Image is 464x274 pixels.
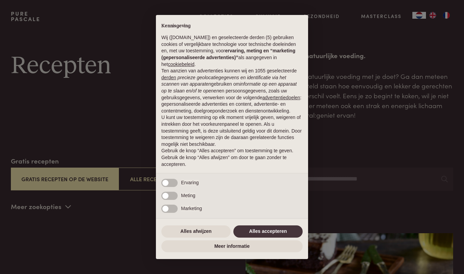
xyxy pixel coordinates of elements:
button: Meer informatie [161,240,303,253]
span: Ervaring [181,180,199,185]
h2: Kennisgeving [161,23,303,29]
p: Wij ([DOMAIN_NAME]) en geselecteerde derden (5) gebruiken cookies of vergelijkbare technologie vo... [161,34,303,68]
button: derden [161,74,176,81]
em: informatie op een apparaat op te slaan en/of te openen [161,81,297,93]
button: advertentiedoelen [262,95,300,101]
p: Gebruik de knop “Alles accepteren” om toestemming te geven. Gebruik de knop “Alles afwijzen” om d... [161,148,303,168]
p: U kunt uw toestemming op elk moment vrijelijk geven, weigeren of intrekken door het voorkeurenpan... [161,114,303,148]
button: Alles afwijzen [161,225,231,238]
p: Ten aanzien van advertenties kunnen wij en 1055 geselecteerde gebruiken om en persoonsgegevens, z... [161,68,303,114]
em: precieze geolocatiegegevens en identificatie via het scannen van apparaten [161,75,286,87]
button: Alles accepteren [233,225,303,238]
strong: ervaring, meting en “marketing (gepersonaliseerde advertenties)” [161,48,295,60]
a: cookiebeleid [168,62,194,67]
span: Meting [181,193,195,198]
span: Marketing [181,206,202,211]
